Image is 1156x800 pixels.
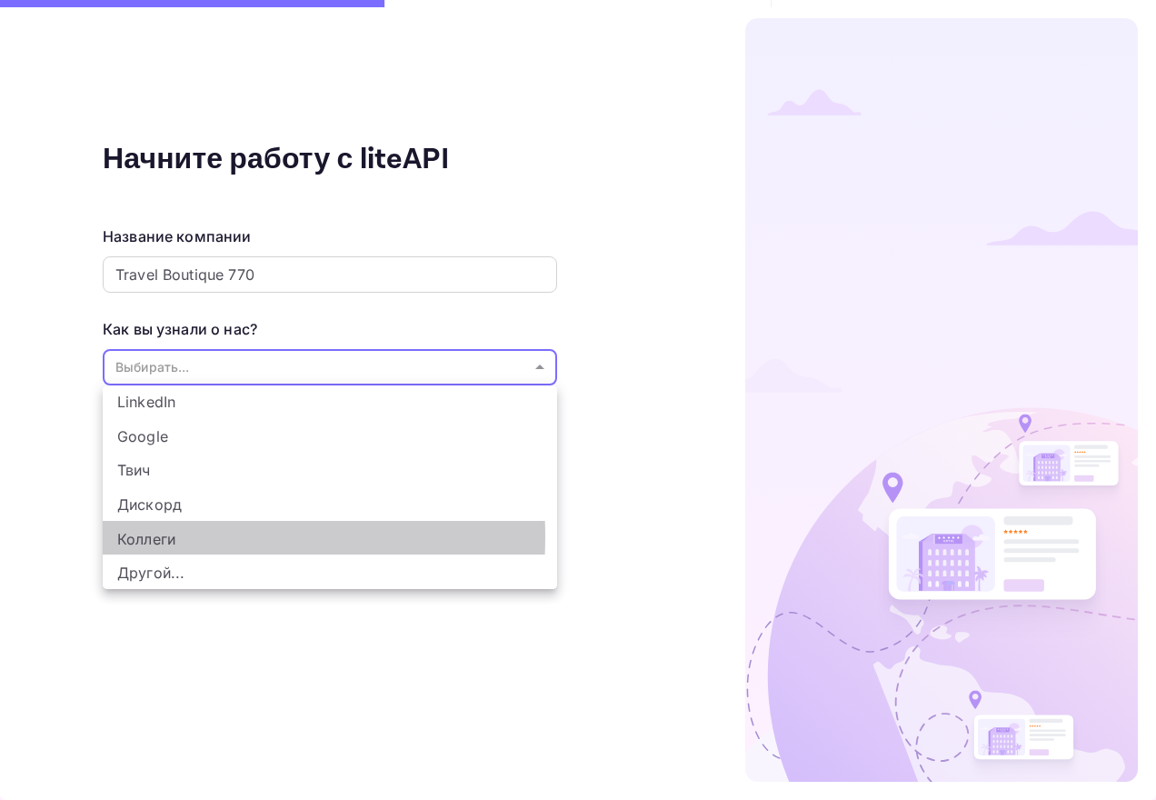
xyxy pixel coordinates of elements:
[117,564,184,582] font: Другой...
[117,426,168,445] font: Google
[117,461,151,479] font: Твич
[117,393,175,411] font: LinkedIn
[117,529,175,547] font: Коллеги
[117,495,182,514] font: Дискорд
